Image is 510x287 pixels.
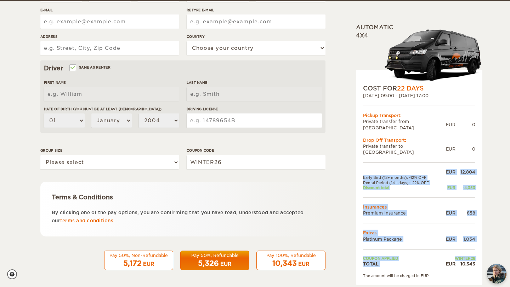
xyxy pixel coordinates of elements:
button: Pay 100%, Refundable 10,343 EUR [256,251,325,270]
div: Terms & Conditions [52,193,314,201]
input: Same as renter [70,66,75,71]
span: 5,326 [198,259,219,268]
div: EUR [298,260,310,268]
div: EUR [143,260,154,268]
div: Pay 50%, Non-Refundable [109,252,169,258]
input: e.g. example@example.com [187,14,325,29]
td: WINTER26 [441,256,475,261]
label: Coupon code [187,148,325,153]
td: Early Bird (12+ months): -12% OFF [363,175,441,180]
div: EUR [441,261,455,267]
td: Coupon applied [363,256,441,261]
div: 858 [455,210,475,216]
div: EUR [441,169,455,175]
label: E-mail [40,7,179,13]
button: chat-button [487,264,506,283]
label: Same as renter [70,64,110,71]
label: Retype E-mail [187,7,325,13]
label: Country [187,34,325,39]
div: EUR [441,236,455,242]
td: Insurances [363,204,475,210]
div: 1,034 [455,236,475,242]
input: e.g. 14789654B [187,113,322,128]
div: Pay 50%, Refundable [185,252,245,258]
div: EUR [441,210,455,216]
div: The amount will be charged in EUR [363,273,475,278]
label: Date of birth (You must be at least [DEMOGRAPHIC_DATA]) [44,106,179,112]
div: Driver [44,64,322,72]
div: EUR [220,260,232,268]
div: Drop Off Transport: [363,137,475,143]
div: EUR [446,122,455,128]
button: Pay 50%, Non-Refundable 5,172 EUR [104,251,173,270]
td: Premium Insurance [363,210,441,216]
div: -4,353 [455,185,475,190]
td: Rental Period (14+ days): -22% OFF [363,180,441,185]
label: Address [40,34,179,39]
a: terms and conditions [60,218,113,223]
div: Pickup Transport: [363,112,475,118]
td: Private transfer from [GEOGRAPHIC_DATA] [363,118,446,130]
a: Cookie settings [7,269,22,279]
span: 22 Days [397,85,424,92]
div: 10,343 [455,261,475,267]
input: e.g. Smith [187,87,322,101]
button: Pay 50%, Refundable 5,326 EUR [180,251,249,270]
span: 5,172 [123,259,142,268]
input: e.g. example@example.com [40,14,179,29]
td: TOTAL [363,261,441,267]
div: EUR [441,185,455,190]
td: Private transfer to [GEOGRAPHIC_DATA] [363,143,446,155]
div: COST FOR [363,84,475,93]
td: Extras [363,230,475,236]
td: Discount total [363,185,441,190]
div: 12,804 [455,169,475,175]
div: 0 [455,146,475,152]
div: EUR [446,146,455,152]
img: Freyja at Cozy Campers [487,264,506,283]
label: Driving License [187,106,322,112]
div: Pay 100%, Refundable [261,252,321,258]
label: Last Name [187,80,322,85]
span: 10,343 [272,259,297,268]
td: Platinum Package [363,236,441,242]
label: First Name [44,80,179,85]
label: Group size [40,148,179,153]
p: By clicking one of the pay options, you are confirming that you have read, understood and accepte... [52,209,314,225]
div: Automatic 4x4 [356,24,482,84]
div: 0 [455,122,475,128]
div: [DATE] 09:00 - [DATE] 17:00 [363,93,475,99]
img: stor-langur-4.png [384,26,482,84]
input: e.g. Street, City, Zip Code [40,41,179,55]
input: e.g. William [44,87,179,101]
